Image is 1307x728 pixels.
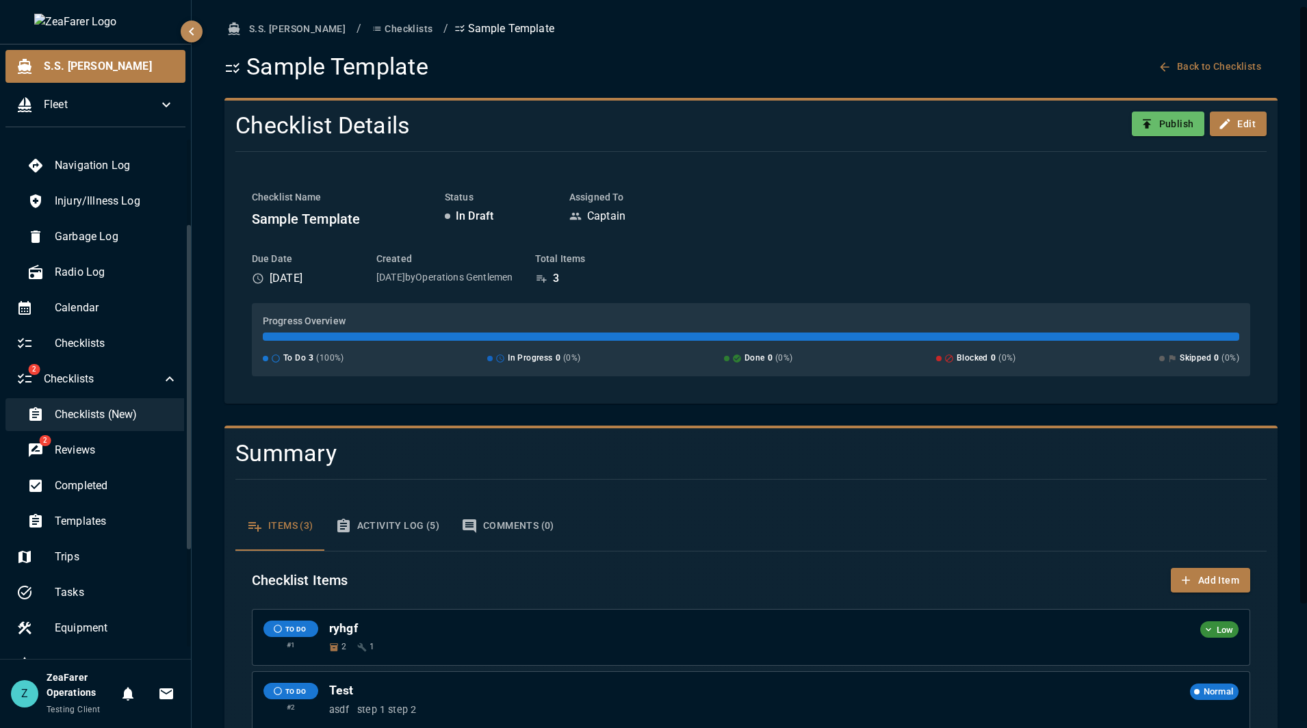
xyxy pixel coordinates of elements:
[569,190,706,205] h6: Assigned To
[1211,623,1239,637] span: Low
[55,157,178,174] span: Navigation Log
[16,469,189,502] div: Completed
[16,149,189,182] div: Navigation Log
[357,21,361,37] li: /
[16,220,189,253] div: Garbage Log
[5,647,189,680] div: Inventory
[1132,112,1205,137] button: Publish
[5,612,189,645] div: Equipment
[1210,112,1267,137] button: Edit
[252,252,354,267] h6: Due Date
[5,363,189,395] div: 2Checklists
[998,352,1016,365] span: ( 0 %)
[44,58,174,75] span: S.S. [PERSON_NAME]
[556,352,560,365] span: 0
[55,300,178,316] span: Calendar
[329,703,1239,718] p: asdf step 1 step 2
[252,208,423,230] h6: Sample Template
[28,364,40,375] span: 2
[5,541,189,573] div: Trips
[376,252,513,267] h6: Created
[16,398,189,431] div: Checklists (New)
[1155,54,1267,79] button: Back to Checklists
[991,352,996,365] span: 0
[1221,352,1239,365] span: ( 0 %)
[367,16,438,42] button: Checklists
[224,53,428,81] h1: Sample Template
[316,352,344,365] span: ( 100 %)
[263,314,1239,329] h6: Progress Overview
[252,569,348,591] h6: Checklist Items
[39,435,51,446] span: 2
[55,584,178,601] span: Tasks
[5,291,189,324] div: Calendar
[376,270,513,284] p: [DATE] by Operations Gentlemen
[47,671,114,701] h6: ZeaFarer Operations
[309,352,313,365] span: 3
[508,352,552,365] span: In Progress
[5,327,189,360] div: Checklists
[1214,352,1219,365] span: 0
[16,256,189,289] div: Radio Log
[55,406,178,423] span: Checklists (New)
[587,208,625,224] p: Captain
[5,50,185,83] div: S.S. [PERSON_NAME]
[341,640,346,654] span: 2
[280,624,311,634] span: TO DO
[270,270,302,287] p: [DATE]
[252,190,423,205] h6: Checklist Name
[55,620,178,636] span: Equipment
[16,185,189,218] div: Injury/Illness Log
[153,680,180,707] button: Invitations
[235,112,919,140] h4: Checklist Details
[775,352,793,365] span: ( 0 %)
[55,193,178,209] span: Injury/Illness Log
[287,702,296,714] span: # 2
[5,576,189,609] div: Tasks
[957,352,988,365] span: Blocked
[5,88,185,121] div: Fleet
[324,502,450,551] button: Activity Log (5)
[16,505,189,538] div: Templates
[768,352,773,365] span: 0
[1180,352,1211,365] span: Skipped
[1171,568,1250,593] button: Add Item
[224,16,351,42] button: S.S. [PERSON_NAME]
[563,352,581,365] span: ( 0 %)
[55,264,178,281] span: Radio Log
[535,252,617,267] h6: Total Items
[55,655,161,672] span: Inventory
[456,208,493,224] p: In Draft
[235,439,1093,468] h4: Summary
[34,14,157,30] img: ZeaFarer Logo
[329,683,1185,699] h6: Test
[55,229,178,245] span: Garbage Log
[55,335,178,352] span: Checklists
[443,21,448,37] li: /
[287,640,296,651] span: # 1
[450,502,565,551] button: Comments (0)
[235,502,324,551] button: Items (3)
[454,21,554,37] p: Sample Template
[55,513,178,530] span: Templates
[55,442,178,458] span: Reviews
[252,609,1250,666] article: Checklist item: ryhgf. Status: To Do. Click to view details.
[280,686,311,697] span: TO DO
[44,371,161,387] span: Checklists
[329,621,1194,636] h6: ryhgf
[553,270,559,287] p: 3
[55,549,178,565] span: Trips
[1198,685,1239,699] span: Normal
[16,434,189,467] div: 2Reviews
[114,680,142,707] button: Notifications
[445,190,547,205] h6: Status
[283,352,306,365] span: To Do
[370,640,374,654] span: 1
[44,96,158,113] span: Fleet
[47,705,101,714] span: Testing Client
[745,352,765,365] span: Done
[55,478,178,494] span: Completed
[11,680,38,707] div: Z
